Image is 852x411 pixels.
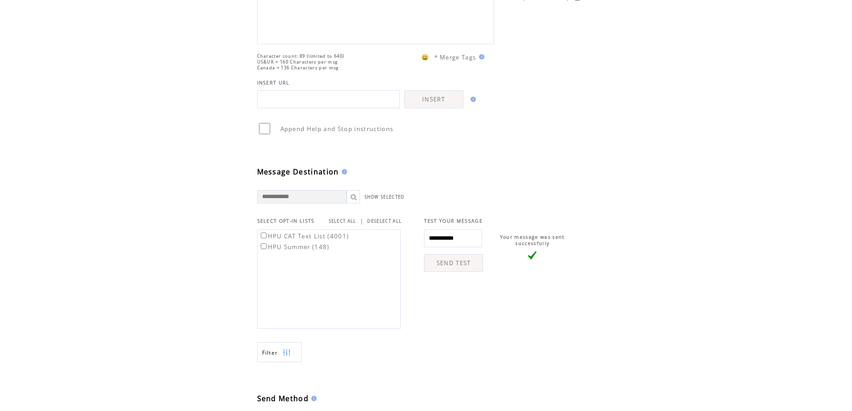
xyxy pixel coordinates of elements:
img: filters.png [283,343,291,363]
span: Show filters [262,349,278,356]
img: vLarge.png [528,251,537,260]
a: SELECT ALL [329,218,356,224]
span: * Merge Tags [434,53,476,61]
span: | [360,217,364,225]
span: Your message was sent successfully [500,234,565,246]
span: SELECT OPT-IN LISTS [257,218,315,224]
span: Send Method [257,394,309,403]
a: Filter [257,342,302,362]
span: Character count: 89 (limited to 640) [257,53,345,59]
span: INSERT URL [257,80,290,86]
span: US&UK = 160 Characters per msg [257,59,338,65]
span: Canada = 136 Characters per msg [257,65,339,71]
a: SHOW SELECTED [365,194,405,200]
img: help.gif [339,169,347,174]
span: 😀 [421,53,429,61]
span: Message Destination [257,167,339,177]
label: HPU CAT Text List (4001) [259,232,349,240]
img: help.gif [468,97,476,102]
a: DESELECT ALL [367,218,402,224]
img: help.gif [309,396,317,401]
input: HPU CAT Text List (4001) [261,233,267,238]
a: SEND TEST [424,254,483,272]
label: HPU Summer (148) [259,243,330,251]
span: Append Help and Stop instructions [280,125,394,133]
span: TEST YOUR MESSAGE [424,218,483,224]
a: INSERT [404,90,463,108]
img: help.gif [476,54,484,59]
input: HPU Summer (148) [261,243,267,249]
